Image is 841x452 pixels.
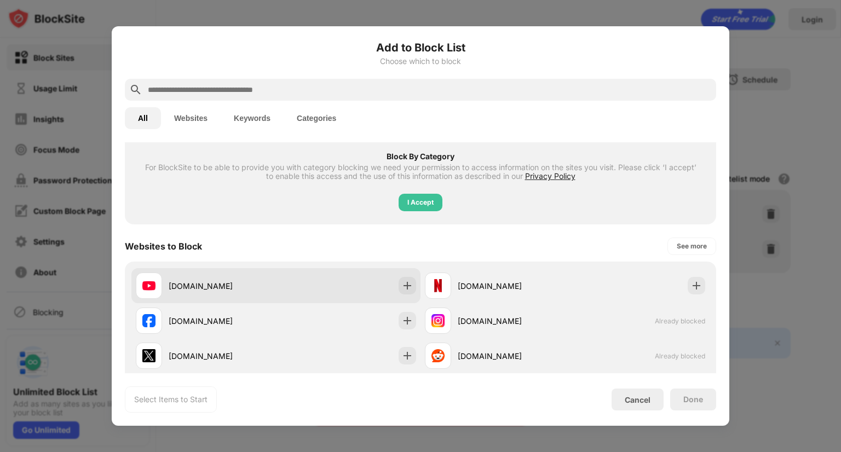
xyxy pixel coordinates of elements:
[431,349,445,362] img: favicons
[458,280,565,292] div: [DOMAIN_NAME]
[625,395,650,404] div: Cancel
[431,279,445,292] img: favicons
[655,317,705,325] span: Already blocked
[169,350,276,362] div: [DOMAIN_NAME]
[169,280,276,292] div: [DOMAIN_NAME]
[221,107,284,129] button: Keywords
[142,279,155,292] img: favicons
[407,197,434,208] div: I Accept
[142,314,155,327] img: favicons
[525,171,575,181] span: Privacy Policy
[134,394,208,405] div: Select Items to Start
[145,152,696,161] div: Block By Category
[125,107,161,129] button: All
[125,241,202,252] div: Websites to Block
[655,352,705,360] span: Already blocked
[683,395,703,404] div: Done
[677,241,707,252] div: See more
[161,107,221,129] button: Websites
[142,349,155,362] img: favicons
[458,350,565,362] div: [DOMAIN_NAME]
[125,39,716,56] h6: Add to Block List
[145,163,696,181] div: For BlockSite to be able to provide you with category blocking we need your permission to access ...
[431,314,445,327] img: favicons
[458,315,565,327] div: [DOMAIN_NAME]
[284,107,349,129] button: Categories
[125,57,716,66] div: Choose which to block
[169,315,276,327] div: [DOMAIN_NAME]
[129,83,142,96] img: search.svg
